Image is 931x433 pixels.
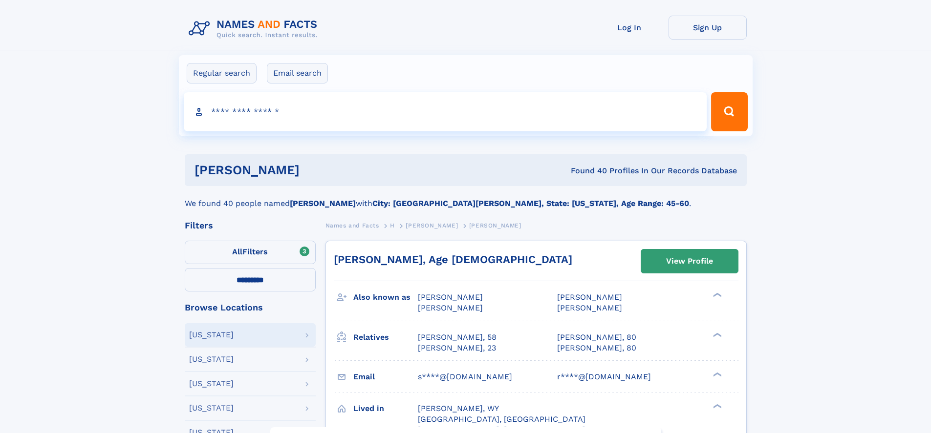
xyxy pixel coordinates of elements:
[185,16,325,42] img: Logo Names and Facts
[406,222,458,229] span: [PERSON_NAME]
[267,63,328,83] label: Email search
[185,221,316,230] div: Filters
[711,371,722,377] div: ❯
[185,186,747,209] div: We found 40 people named with .
[406,219,458,231] a: [PERSON_NAME]
[418,332,497,343] a: [PERSON_NAME], 58
[711,331,722,338] div: ❯
[590,16,669,40] a: Log In
[185,241,316,264] label: Filters
[669,16,747,40] a: Sign Up
[418,414,585,424] span: [GEOGRAPHIC_DATA], [GEOGRAPHIC_DATA]
[641,249,738,273] a: View Profile
[469,222,521,229] span: [PERSON_NAME]
[418,404,499,413] span: [PERSON_NAME], WY
[418,303,483,312] span: [PERSON_NAME]
[232,247,242,256] span: All
[557,343,636,353] a: [PERSON_NAME], 80
[372,199,689,208] b: City: [GEOGRAPHIC_DATA][PERSON_NAME], State: [US_STATE], Age Range: 45-60
[353,369,418,385] h3: Email
[418,292,483,302] span: [PERSON_NAME]
[353,289,418,306] h3: Also known as
[418,343,496,353] a: [PERSON_NAME], 23
[666,250,713,272] div: View Profile
[711,92,747,131] button: Search Button
[187,63,257,83] label: Regular search
[711,403,722,409] div: ❯
[189,331,234,339] div: [US_STATE]
[325,219,379,231] a: Names and Facts
[353,400,418,417] h3: Lived in
[711,292,722,298] div: ❯
[353,329,418,346] h3: Relatives
[557,332,636,343] a: [PERSON_NAME], 80
[185,303,316,312] div: Browse Locations
[435,165,737,176] div: Found 40 Profiles In Our Records Database
[557,303,622,312] span: [PERSON_NAME]
[189,404,234,412] div: [US_STATE]
[189,380,234,388] div: [US_STATE]
[334,253,572,266] a: [PERSON_NAME], Age [DEMOGRAPHIC_DATA]
[189,355,234,363] div: [US_STATE]
[184,92,707,131] input: search input
[390,222,395,229] span: H
[390,219,395,231] a: H
[195,164,435,176] h1: [PERSON_NAME]
[290,199,356,208] b: [PERSON_NAME]
[557,292,622,302] span: [PERSON_NAME]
